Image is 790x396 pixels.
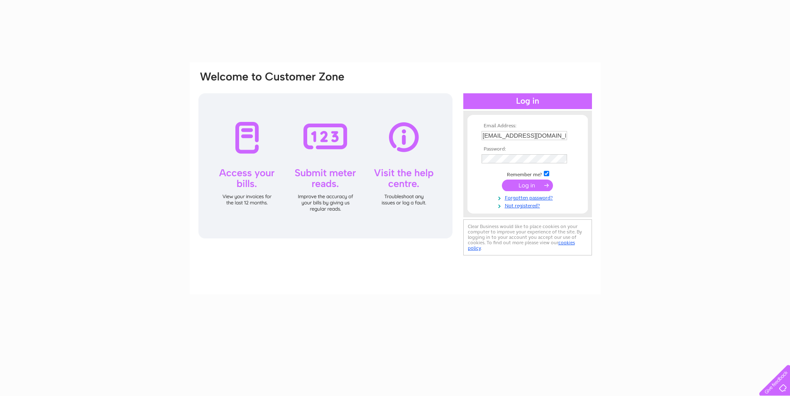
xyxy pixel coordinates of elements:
[502,180,553,191] input: Submit
[468,240,575,251] a: cookies policy
[482,193,576,201] a: Forgotten password?
[479,170,576,178] td: Remember me?
[479,146,576,152] th: Password:
[482,201,576,209] a: Not registered?
[463,219,592,255] div: Clear Business would like to place cookies on your computer to improve your experience of the sit...
[479,123,576,129] th: Email Address:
